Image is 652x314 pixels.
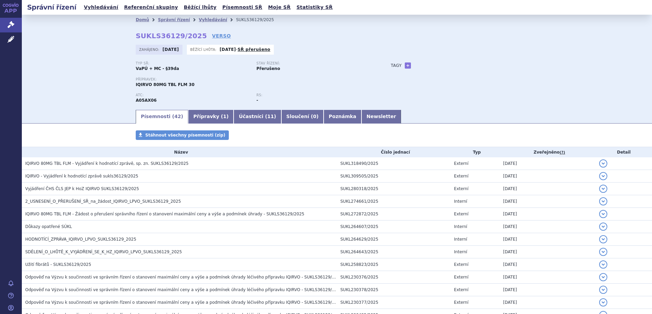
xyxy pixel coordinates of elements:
[405,62,411,69] a: +
[22,2,82,12] h2: Správní řízení
[599,235,607,243] button: detail
[212,32,231,39] a: VERSO
[599,273,607,281] button: detail
[337,258,450,271] td: SUKL258823/2025
[500,296,595,309] td: [DATE]
[337,157,450,170] td: SUKL318490/2025
[599,210,607,218] button: detail
[454,161,468,166] span: Externí
[182,3,219,12] a: Běžící lhůty
[163,47,179,52] strong: [DATE]
[25,249,182,254] span: SDĚLENÍ_O_LHŮTĚ_K_VYJÁDŘENÍ_SE_K_HZ_IQIRVO_LPVO_SUKLS36129_2025
[500,258,595,271] td: [DATE]
[190,47,218,52] span: Běžící lhůta:
[599,248,607,256] button: detail
[337,183,450,195] td: SUKL280318/2025
[599,197,607,205] button: detail
[234,110,281,124] a: Účastníci (11)
[500,220,595,233] td: [DATE]
[136,98,157,103] strong: ELAFIBRANOR
[25,174,138,179] span: IQIRVO - Vyjádření k hodnotící zprávě sukls36129/2025
[136,17,149,22] a: Domů
[236,15,283,25] li: SUKLS36129/2025
[500,147,595,157] th: Zveřejněno
[337,208,450,220] td: SUKL272872/2025
[500,246,595,258] td: [DATE]
[25,212,305,216] span: IQIRVO 80MG TBL FLM - Žádost o přerušení správního řízení o stanovení maximální ceny a výše a pod...
[136,130,229,140] a: Stáhnout všechny písemnosti (zip)
[25,300,342,305] span: Odpověď na Výzvu k součinnosti ve správním řízení o stanovení maximální ceny a výše a podmínek úh...
[454,212,468,216] span: Externí
[500,195,595,208] td: [DATE]
[337,246,450,258] td: SUKL264643/2025
[337,220,450,233] td: SUKL264607/2025
[25,161,189,166] span: IQIRVO 80MG TBL FLM - Vyjádření k hodnotící zprávě, sp. zn. SUKLS36129/2025
[454,275,468,280] span: Externí
[454,224,467,229] span: Interní
[337,296,450,309] td: SUKL230377/2025
[256,98,258,103] strong: -
[560,150,565,155] abbr: (?)
[294,3,335,12] a: Statistiky SŘ
[25,199,181,204] span: 2_USNESENÍ_O_PŘERUŠENÍ_SŘ_na_žádost_IQIRVO_LPVO_SUKLS36129_2025
[25,262,91,267] span: Užití fibrátů - SUKLS36129/2025
[220,47,270,52] p: -
[22,147,337,157] th: Název
[500,170,595,183] td: [DATE]
[599,185,607,193] button: detail
[256,66,280,71] strong: Přerušeno
[199,17,227,22] a: Vyhledávání
[266,3,293,12] a: Moje SŘ
[450,147,500,157] th: Typ
[454,174,468,179] span: Externí
[122,3,180,12] a: Referenční skupiny
[500,284,595,296] td: [DATE]
[599,286,607,294] button: detail
[267,114,274,119] span: 11
[158,17,190,22] a: Správní řízení
[454,287,468,292] span: Externí
[82,3,120,12] a: Vyhledávání
[136,93,250,97] p: ATC:
[599,298,607,306] button: detail
[139,47,161,52] span: Zahájeno:
[174,114,181,119] span: 42
[256,93,370,97] p: RS:
[454,300,468,305] span: Externí
[324,110,361,124] a: Poznámka
[136,110,188,124] a: Písemnosti (42)
[136,61,250,66] p: Typ SŘ:
[25,275,342,280] span: Odpověď na Výzvu k součinnosti ve správním řízení o stanovení maximální ceny a výše a podmínek úh...
[256,61,370,66] p: Stav řízení:
[337,147,450,157] th: Číslo jednací
[391,61,402,70] h3: Tagy
[25,186,139,191] span: Vyjádření ČHS ČLS JEP k HoZ IQIRVO SUKLS36129/2025
[337,170,450,183] td: SUKL309505/2025
[220,3,264,12] a: Písemnosti SŘ
[454,199,467,204] span: Interní
[25,287,342,292] span: Odpověď na Výzvu k součinnosti ve správním řízení o stanovení maximální ceny a výše a podmínek úh...
[25,224,72,229] span: Důkazy opatřené SÚKL
[599,260,607,269] button: detail
[337,271,450,284] td: SUKL230376/2025
[337,233,450,246] td: SUKL264629/2025
[454,249,467,254] span: Interní
[313,114,316,119] span: 0
[500,233,595,246] td: [DATE]
[223,114,226,119] span: 1
[220,47,236,52] strong: [DATE]
[454,237,467,242] span: Interní
[599,223,607,231] button: detail
[337,284,450,296] td: SUKL230378/2025
[281,110,324,124] a: Sloučení (0)
[145,133,225,138] span: Stáhnout všechny písemnosti (zip)
[136,77,377,82] p: Přípravek:
[337,195,450,208] td: SUKL274661/2025
[454,186,468,191] span: Externí
[599,159,607,168] button: detail
[500,183,595,195] td: [DATE]
[500,157,595,170] td: [DATE]
[238,47,270,52] a: SŘ přerušeno
[454,262,468,267] span: Externí
[136,82,194,87] span: IQIRVO 80MG TBL FLM 30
